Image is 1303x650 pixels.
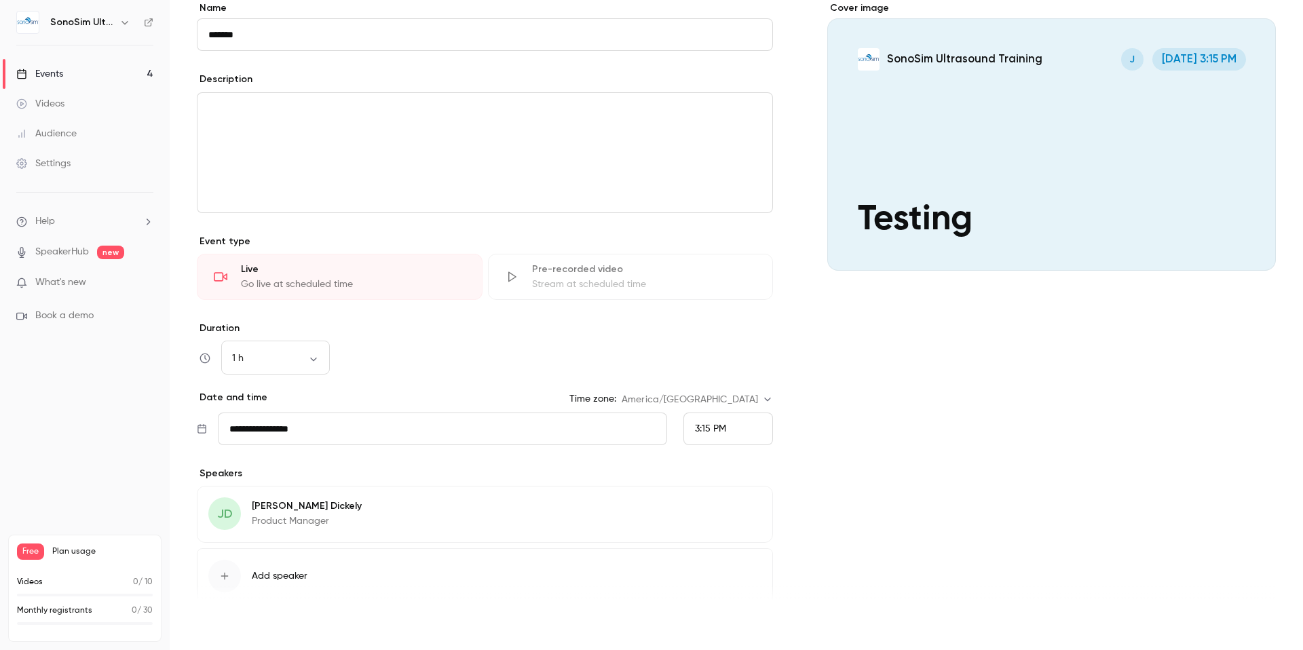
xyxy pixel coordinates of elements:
[532,278,757,291] div: Stream at scheduled time
[622,393,773,406] div: America/[GEOGRAPHIC_DATA]
[17,605,92,617] p: Monthly registrants
[132,605,153,617] p: / 30
[197,73,252,86] label: Description
[35,214,55,229] span: Help
[17,12,39,33] img: SonoSim Ultrasound Training
[97,246,124,259] span: new
[17,576,43,588] p: Videos
[197,391,267,404] p: Date and time
[197,548,773,604] button: Add speaker
[218,413,667,445] input: Tue, Feb 17, 2026
[252,514,362,528] p: Product Manager
[35,245,89,259] a: SpeakerHub
[197,92,773,213] section: description
[197,612,246,639] button: Save
[133,578,138,586] span: 0
[17,543,44,560] span: Free
[197,93,772,212] div: editor
[488,254,774,300] div: Pre-recorded videoStream at scheduled time
[16,127,77,140] div: Audience
[683,413,773,445] div: From
[221,351,330,365] div: 1 h
[569,392,616,406] label: Time zone:
[217,505,233,523] span: JD
[197,235,773,248] p: Event type
[16,214,153,229] li: help-dropdown-opener
[197,322,773,335] label: Duration
[132,607,137,615] span: 0
[137,277,153,289] iframe: Noticeable Trigger
[197,254,483,300] div: LiveGo live at scheduled time
[133,576,153,588] p: / 10
[50,16,114,29] h6: SonoSim Ultrasound Training
[16,97,64,111] div: Videos
[241,263,466,276] div: Live
[252,569,307,583] span: Add speaker
[252,499,362,513] p: [PERSON_NAME] Dickely
[197,467,773,480] p: Speakers
[197,486,773,543] div: JD[PERSON_NAME] DickelyProduct Manager
[52,546,153,557] span: Plan usage
[695,424,726,434] span: 3:15 PM
[35,275,86,290] span: What's new
[35,309,94,323] span: Book a demo
[197,1,773,15] label: Name
[16,67,63,81] div: Events
[241,278,466,291] div: Go live at scheduled time
[827,1,1276,271] section: Cover image
[532,263,757,276] div: Pre-recorded video
[827,1,1276,15] label: Cover image
[16,157,71,170] div: Settings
